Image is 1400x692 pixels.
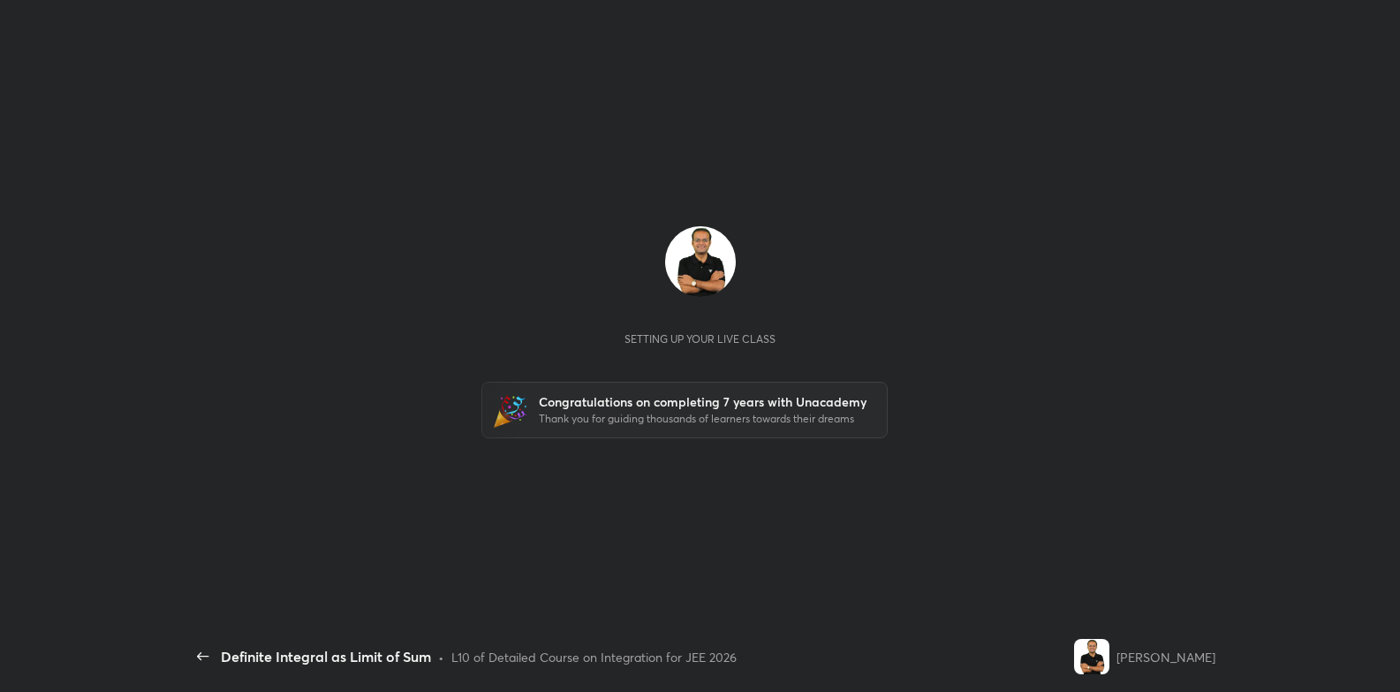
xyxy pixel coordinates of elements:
img: fe4b8a03a1bf418596e07c738c76a6a1.jpg [665,226,736,297]
div: • [438,648,444,666]
div: L10 of Detailed Course on Integration for JEE 2026 [451,648,737,666]
div: Setting up your live class [624,332,776,346]
div: [PERSON_NAME] [1116,648,1215,666]
img: fe4b8a03a1bf418596e07c738c76a6a1.jpg [1074,639,1109,674]
div: Definite Integral as Limit of Sum [221,646,431,667]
